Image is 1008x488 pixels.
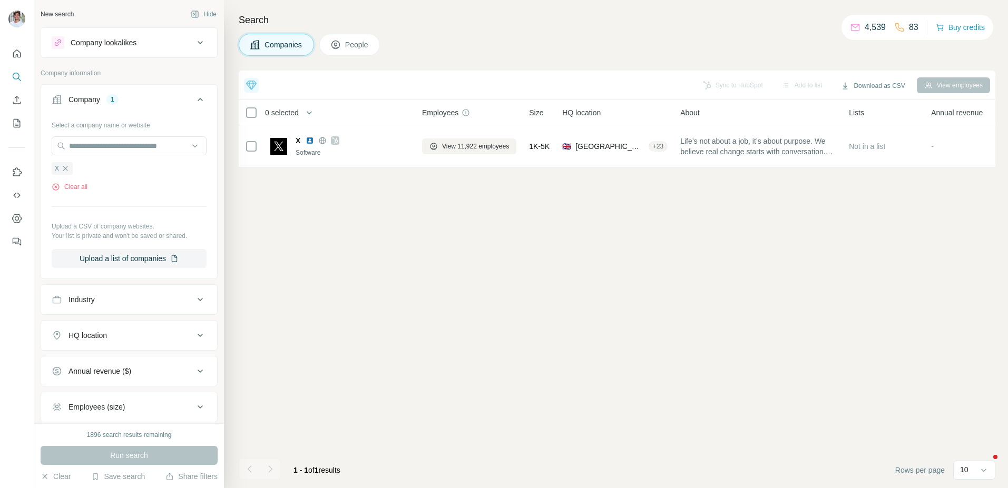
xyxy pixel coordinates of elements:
[422,138,516,154] button: View 11,922 employees
[265,107,299,118] span: 0 selected
[71,37,136,48] div: Company lookalikes
[306,136,314,145] img: LinkedIn logo
[293,466,308,474] span: 1 - 1
[308,466,315,474] span: of
[87,430,172,440] div: 1896 search results remaining
[41,323,217,348] button: HQ location
[849,107,864,118] span: Lists
[41,287,217,312] button: Industry
[8,186,25,205] button: Use Surfe API
[52,116,207,130] div: Select a company name or website
[68,366,131,376] div: Annual revenue ($)
[8,91,25,109] button: Enrich CSV
[909,21,918,34] p: 83
[834,78,912,94] button: Download as CSV
[41,394,217,420] button: Employees (size)
[442,142,509,151] span: View 11,922 employees
[296,135,300,146] span: X
[41,87,217,116] button: Company1
[68,294,95,305] div: Industry
[183,6,224,22] button: Hide
[345,39,369,50] span: People
[422,107,458,118] span: Employees
[52,231,207,241] p: Your list is private and won't be saved or shared.
[41,471,71,482] button: Clear
[296,148,409,157] div: Software
[529,141,550,152] span: 1K-5K
[293,466,340,474] span: results
[68,330,107,341] div: HQ location
[91,471,145,482] button: Save search
[931,142,934,151] span: -
[52,222,207,231] p: Upload a CSV of company websites.
[529,107,543,118] span: Size
[41,68,218,78] p: Company information
[936,20,985,35] button: Buy credits
[575,141,644,152] span: [GEOGRAPHIC_DATA], [GEOGRAPHIC_DATA]
[8,209,25,228] button: Dashboard
[41,30,217,55] button: Company lookalikes
[55,164,59,173] span: X
[562,141,571,152] span: 🇬🇧
[8,11,25,27] img: Avatar
[265,39,303,50] span: Companies
[562,107,601,118] span: HQ location
[931,107,983,118] span: Annual revenue
[960,464,968,475] p: 10
[680,107,700,118] span: About
[8,232,25,251] button: Feedback
[315,466,319,474] span: 1
[8,44,25,63] button: Quick start
[165,471,218,482] button: Share filters
[865,21,886,34] p: 4,539
[68,402,125,412] div: Employees (size)
[270,138,287,155] img: Logo of X
[972,452,997,477] iframe: Intercom live chat
[239,13,995,27] h4: Search
[8,114,25,133] button: My lists
[8,67,25,86] button: Search
[52,249,207,268] button: Upload a list of companies
[849,142,885,151] span: Not in a list
[895,465,945,475] span: Rows per page
[106,95,119,104] div: 1
[41,358,217,384] button: Annual revenue ($)
[8,163,25,182] button: Use Surfe on LinkedIn
[52,182,87,192] button: Clear all
[41,9,74,19] div: New search
[68,94,100,105] div: Company
[649,142,668,151] div: + 23
[680,136,836,157] span: Life’s not about a job, it’s about purpose. We believe real change starts with conversation. Here...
